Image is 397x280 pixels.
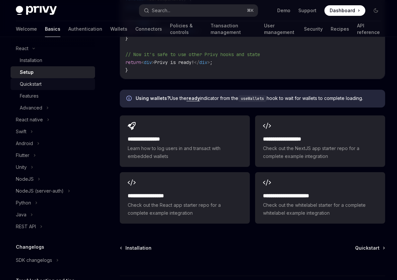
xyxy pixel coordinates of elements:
[20,56,42,64] div: Installation
[263,201,377,217] span: Check out the whitelabel starter for a complete whitelabel example integration
[16,175,34,183] div: NodeJS
[139,5,257,16] button: Search...⌘K
[110,21,127,37] a: Wallets
[238,95,267,102] code: useWallets
[20,92,39,100] div: Features
[125,59,141,65] span: return
[120,172,250,224] a: **** **** **** ***Check out the React app starter repo for a complete example integration
[16,243,44,251] h5: Changelogs
[126,96,133,102] svg: Info
[11,66,95,78] a: Setup
[125,36,128,42] span: }
[264,21,296,37] a: User management
[16,116,43,124] div: React native
[16,140,33,147] div: Android
[277,7,290,14] a: Demo
[136,95,170,101] strong: Using wallets?
[141,59,144,65] span: <
[144,59,152,65] span: div
[136,95,379,102] span: Use the indicator from the hook to wait for wallets to complete loading.
[16,151,29,159] div: Flutter
[16,128,26,136] div: Swift
[11,78,95,90] a: Quickstart
[125,67,128,73] span: }
[11,54,95,66] a: Installation
[128,201,242,217] span: Check out the React app starter repo for a complete example integration
[324,5,365,16] a: Dashboard
[11,90,95,102] a: Features
[152,7,170,15] div: Search...
[330,7,355,14] span: Dashboard
[135,21,162,37] a: Connectors
[211,21,256,37] a: Transaction management
[16,21,37,37] a: Welcome
[16,223,36,231] div: REST API
[154,59,194,65] span: Privy is ready!
[20,80,42,88] div: Quickstart
[331,21,349,37] a: Recipes
[371,5,381,16] button: Toggle dark mode
[16,199,31,207] div: Python
[170,21,203,37] a: Policies & controls
[304,21,323,37] a: Security
[186,95,200,101] a: ready
[263,144,377,160] span: Check out the NextJS app starter repo for a complete example integration
[16,163,27,171] div: Unity
[255,115,385,167] a: **** **** **** ****Check out the NextJS app starter repo for a complete example integration
[255,172,385,224] a: **** **** **** **** ***Check out the whitelabel starter for a complete whitelabel example integra...
[355,245,380,251] span: Quickstart
[16,45,28,52] div: React
[298,7,316,14] a: Support
[20,68,34,76] div: Setup
[210,59,213,65] span: ;
[120,115,250,167] a: **** **** **** *Learn how to log users in and transact with embedded wallets
[207,59,210,65] span: >
[125,51,260,57] span: // Now it's safe to use other Privy hooks and state
[357,21,381,37] a: API reference
[45,21,60,37] a: Basics
[194,59,199,65] span: </
[16,187,64,195] div: NodeJS (server-auth)
[16,6,57,15] img: dark logo
[199,59,207,65] span: div
[152,59,154,65] span: >
[68,21,102,37] a: Authentication
[125,245,151,251] span: Installation
[247,8,254,13] span: ⌘ K
[120,245,151,251] a: Installation
[20,104,42,112] div: Advanced
[355,245,384,251] a: Quickstart
[16,256,52,264] div: SDK changelogs
[16,211,26,219] div: Java
[128,144,242,160] span: Learn how to log users in and transact with embedded wallets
